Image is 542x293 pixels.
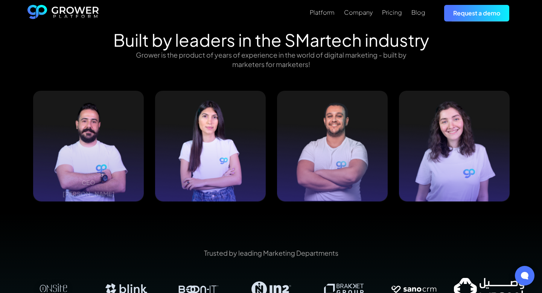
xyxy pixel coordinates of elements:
h2: Built by leaders in the SMartech industry [113,30,429,50]
h5: [PERSON_NAME] [62,190,115,198]
h5: CEO [82,179,95,186]
a: Blog [411,8,425,17]
a: home [27,5,99,21]
div: Blog [411,9,425,16]
a: Company [344,8,373,17]
div: Pricing [382,9,402,16]
a: Pricing [382,8,402,17]
div: Company [344,9,373,16]
p: Grower is the product of years of experience in the world of digital marketing - built by markete... [128,50,414,69]
p: Trusted by leading Marketing Departments [17,248,525,258]
div: Platform [310,9,335,16]
a: Platform [310,8,335,17]
a: Request a demo [444,5,509,21]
